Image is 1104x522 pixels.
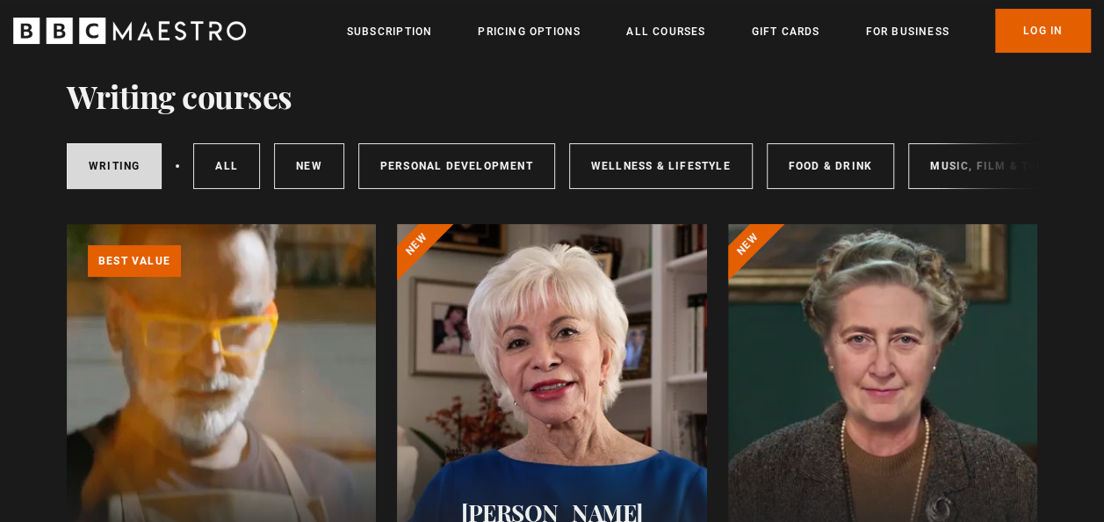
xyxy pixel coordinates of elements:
[358,143,555,189] a: Personal Development
[13,18,246,44] svg: BBC Maestro
[193,143,260,189] a: All
[347,23,432,40] a: Subscription
[767,143,894,189] a: Food & Drink
[908,143,1095,189] a: Music, Film & Theatre
[751,23,819,40] a: Gift Cards
[995,9,1091,53] a: Log In
[347,9,1091,53] nav: Primary
[478,23,581,40] a: Pricing Options
[865,23,949,40] a: For business
[67,143,162,189] a: Writing
[67,77,292,114] h1: Writing courses
[569,143,753,189] a: Wellness & Lifestyle
[626,23,705,40] a: All Courses
[88,245,181,277] p: Best value
[274,143,344,189] a: New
